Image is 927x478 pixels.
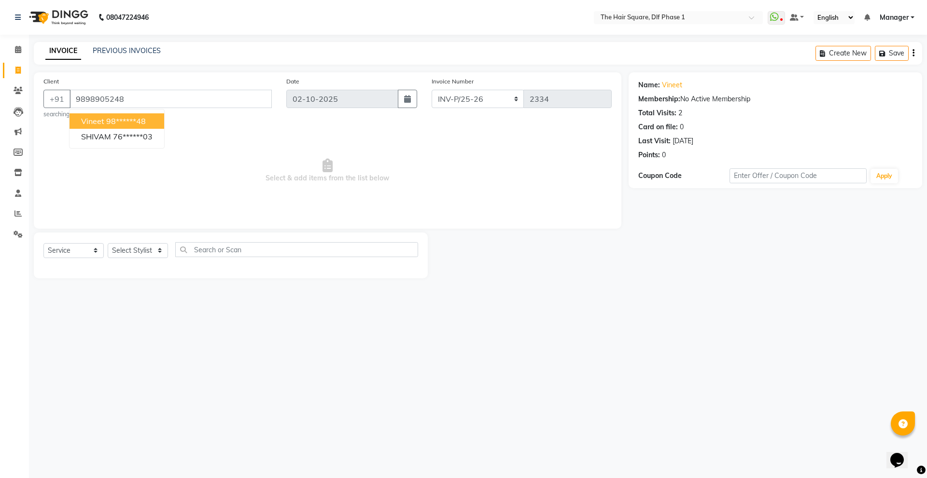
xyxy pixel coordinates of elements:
[662,150,666,160] div: 0
[45,42,81,60] a: INVOICE
[880,13,909,23] span: Manager
[43,110,272,119] small: searching...
[638,108,676,118] div: Total Visits:
[638,94,680,104] div: Membership:
[43,90,70,108] button: +91
[673,136,693,146] div: [DATE]
[638,150,660,160] div: Points:
[678,108,682,118] div: 2
[871,169,898,183] button: Apply
[43,77,59,86] label: Client
[886,439,917,468] iframe: chat widget
[638,80,660,90] div: Name:
[638,136,671,146] div: Last Visit:
[286,77,299,86] label: Date
[638,171,730,181] div: Coupon Code
[680,122,684,132] div: 0
[93,46,161,55] a: PREVIOUS INVOICES
[638,122,678,132] div: Card on file:
[815,46,871,61] button: Create New
[662,80,682,90] a: Vineet
[25,4,91,31] img: logo
[81,132,111,141] span: SHIVAM
[175,242,418,257] input: Search or Scan
[81,116,104,126] span: vineet
[106,4,149,31] b: 08047224946
[432,77,474,86] label: Invoice Number
[875,46,909,61] button: Save
[70,90,272,108] input: Search by Name/Mobile/Email/Code
[730,168,867,183] input: Enter Offer / Coupon Code
[43,123,612,219] span: Select & add items from the list below
[638,94,913,104] div: No Active Membership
